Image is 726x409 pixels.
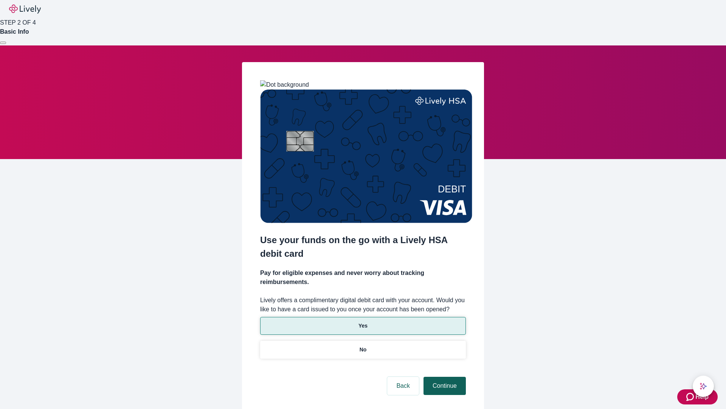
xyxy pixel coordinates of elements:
button: Continue [423,377,466,395]
button: Zendesk support iconHelp [677,389,718,404]
svg: Zendesk support icon [686,392,695,401]
h4: Pay for eligible expenses and never worry about tracking reimbursements. [260,269,466,287]
button: Yes [260,317,466,335]
button: Back [387,377,419,395]
img: Debit card [260,89,472,223]
label: Lively offers a complimentary digital debit card with your account. Would you like to have a card... [260,296,466,314]
button: No [260,341,466,359]
p: No [360,346,367,354]
span: Help [695,392,709,401]
svg: Lively AI Assistant [700,382,707,390]
p: Yes [358,322,368,330]
button: chat [693,376,714,397]
h2: Use your funds on the go with a Lively HSA debit card [260,233,466,261]
img: Lively [9,5,41,14]
img: Dot background [260,80,309,89]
